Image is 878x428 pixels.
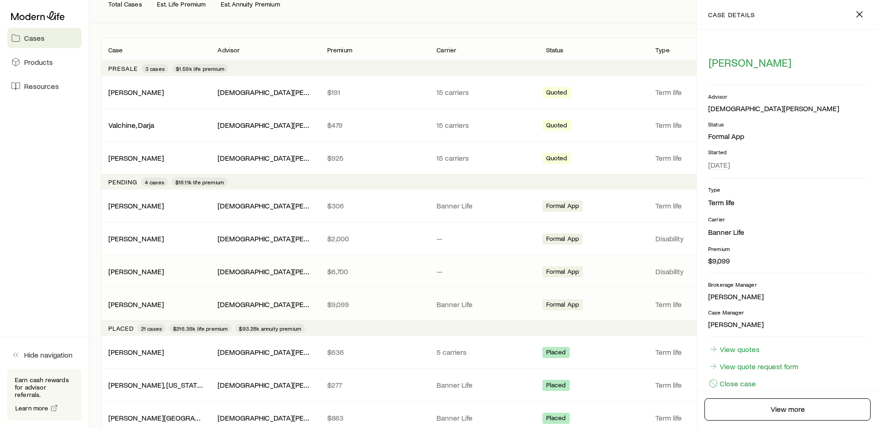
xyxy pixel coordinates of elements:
span: Placed [546,348,566,358]
p: Disability [655,267,750,276]
p: Advisor [218,46,240,54]
p: $191 [327,88,422,97]
span: [PERSON_NAME] [709,56,791,69]
div: [DEMOGRAPHIC_DATA][PERSON_NAME] [218,88,312,97]
p: Pending [108,178,137,186]
span: Resources [24,82,59,91]
p: — [436,234,531,243]
p: Term life [655,201,750,210]
p: Term life [655,300,750,309]
span: $216.36k life premium [173,325,228,332]
span: Formal App [546,202,579,212]
a: View more [704,398,871,421]
span: 4 cases [145,178,164,186]
p: Term life [655,347,750,357]
p: Status [546,46,564,54]
p: Premium [327,46,352,54]
div: [PERSON_NAME] [108,88,164,97]
span: Quoted [546,121,567,131]
div: [PERSON_NAME][GEOGRAPHIC_DATA] [108,413,203,423]
span: Quoted [546,154,567,164]
p: [PERSON_NAME] [708,320,867,329]
span: $18.11k life premium [175,178,224,186]
a: [PERSON_NAME] [108,88,164,96]
p: $9,099 [327,300,422,309]
p: $9,099 [708,256,867,265]
a: View quotes [708,344,760,354]
button: Close case [708,378,756,389]
li: Term life [708,197,867,208]
p: Carrier [436,46,456,54]
span: Learn more [15,405,49,411]
div: [PERSON_NAME] [108,201,164,211]
p: $306 [327,201,422,210]
p: Earn cash rewards for advisor referrals. [15,376,74,398]
p: Advisor [708,93,867,100]
span: Placed [546,414,566,424]
span: Hide navigation [24,350,73,359]
div: [PERSON_NAME] [108,347,164,357]
a: [PERSON_NAME], [US_STATE] [108,380,204,389]
p: $479 [327,120,422,130]
p: Formal App [708,132,867,141]
div: [DEMOGRAPHIC_DATA][PERSON_NAME] [218,347,312,357]
a: [PERSON_NAME][GEOGRAPHIC_DATA] [108,413,233,422]
span: 3 cases [145,65,165,72]
span: [DATE] [708,160,730,170]
p: $636 [327,347,422,357]
div: [DEMOGRAPHIC_DATA][PERSON_NAME] [218,153,312,163]
p: Term life [655,380,750,390]
div: [DEMOGRAPHIC_DATA][PERSON_NAME] [218,201,312,211]
p: 15 carriers [436,120,531,130]
p: Brokerage Manager [708,281,867,288]
p: 15 carriers [436,88,531,97]
div: [DEMOGRAPHIC_DATA][PERSON_NAME] [708,104,839,113]
p: Status [708,120,867,128]
div: [PERSON_NAME] [108,153,164,163]
span: $93.28k annuity premium [239,325,301,332]
p: Total Cases [108,0,142,8]
p: Banner Life [436,201,531,210]
div: [PERSON_NAME], [US_STATE] [108,380,203,390]
p: Case Manager [708,308,867,316]
a: [PERSON_NAME] [108,153,164,162]
p: Carrier [708,215,867,223]
p: Premium [708,245,867,252]
p: Term life [655,88,750,97]
p: Est. Life Premium [157,0,206,8]
p: Banner Life [436,300,531,309]
p: Term life [655,153,750,163]
span: 21 cases [141,325,162,332]
div: [DEMOGRAPHIC_DATA][PERSON_NAME] [218,300,312,309]
p: $883 [327,413,422,422]
span: Cases [24,33,44,43]
p: Type [655,46,670,54]
p: — [436,267,531,276]
a: View quote request form [708,361,799,371]
div: Earn cash rewards for advisor referrals.Learn more [7,369,81,421]
div: [PERSON_NAME] [108,267,164,277]
a: Valchine, Darja [108,120,154,129]
div: [DEMOGRAPHIC_DATA][PERSON_NAME] [218,380,312,390]
div: [DEMOGRAPHIC_DATA][PERSON_NAME] [218,413,312,423]
a: Resources [7,76,81,96]
p: Est. Annuity Premium [221,0,280,8]
p: Disability [655,234,750,243]
p: 15 carriers [436,153,531,163]
p: $925 [327,153,422,163]
div: [PERSON_NAME] [108,300,164,309]
li: Banner Life [708,227,867,238]
span: Placed [546,381,566,391]
p: Type [708,186,867,193]
span: Formal App [546,235,579,245]
a: Cases [7,28,81,48]
a: [PERSON_NAME] [108,347,164,356]
button: Hide navigation [7,345,81,365]
p: Case [108,46,123,54]
p: Banner Life [436,413,531,422]
span: Products [24,57,53,67]
p: $2,000 [327,234,422,243]
span: Formal App [546,268,579,277]
p: [PERSON_NAME] [708,292,867,301]
a: [PERSON_NAME] [108,267,164,276]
